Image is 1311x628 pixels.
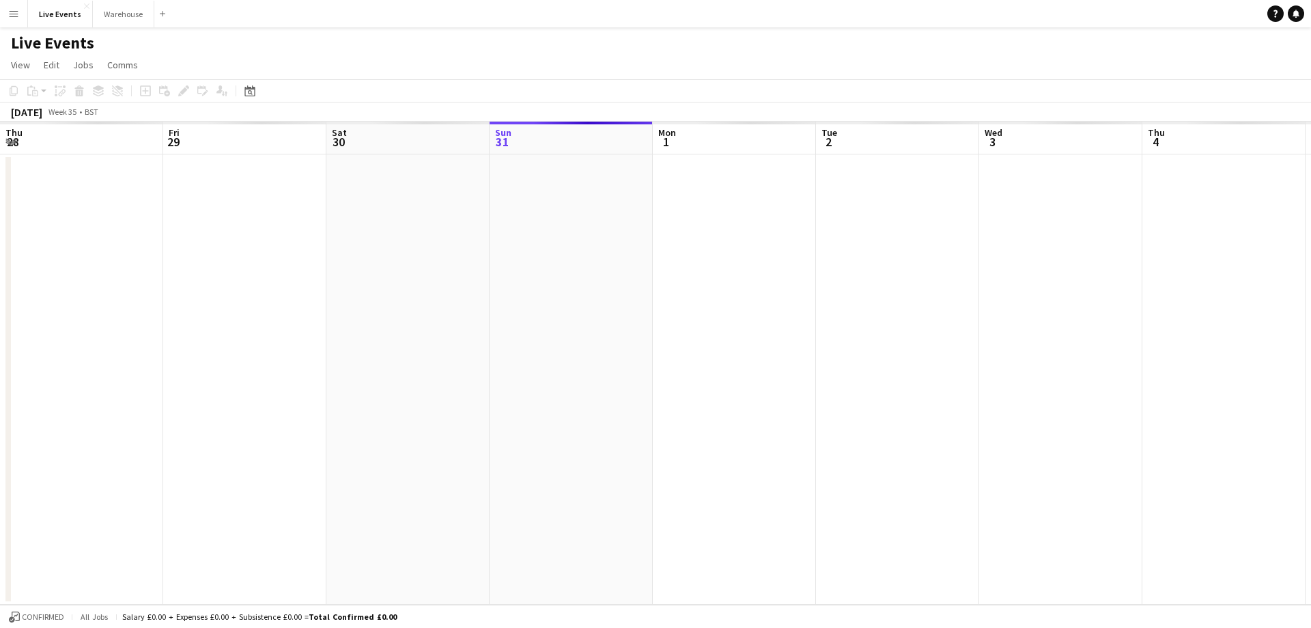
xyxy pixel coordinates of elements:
span: Jobs [73,59,94,71]
span: 1 [656,134,676,150]
span: 3 [983,134,1002,150]
span: 30 [330,134,347,150]
span: Total Confirmed £0.00 [309,612,397,622]
a: Comms [102,56,143,74]
span: Thu [5,126,23,139]
a: View [5,56,36,74]
span: Comms [107,59,138,71]
span: Sat [332,126,347,139]
span: Wed [985,126,1002,139]
span: All jobs [78,612,111,622]
span: View [11,59,30,71]
a: Edit [38,56,65,74]
span: Sun [495,126,511,139]
span: 29 [167,134,180,150]
button: Confirmed [7,610,66,625]
div: [DATE] [11,105,42,119]
span: Fri [169,126,180,139]
span: Thu [1148,126,1165,139]
button: Live Events [28,1,93,27]
span: Week 35 [45,107,79,117]
span: 28 [3,134,23,150]
a: Jobs [68,56,99,74]
span: 4 [1146,134,1165,150]
button: Warehouse [93,1,154,27]
span: 2 [819,134,837,150]
span: Tue [821,126,837,139]
div: Salary £0.00 + Expenses £0.00 + Subsistence £0.00 = [122,612,397,622]
div: BST [85,107,98,117]
span: Edit [44,59,59,71]
h1: Live Events [11,33,94,53]
span: 31 [493,134,511,150]
span: Mon [658,126,676,139]
span: Confirmed [22,612,64,622]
